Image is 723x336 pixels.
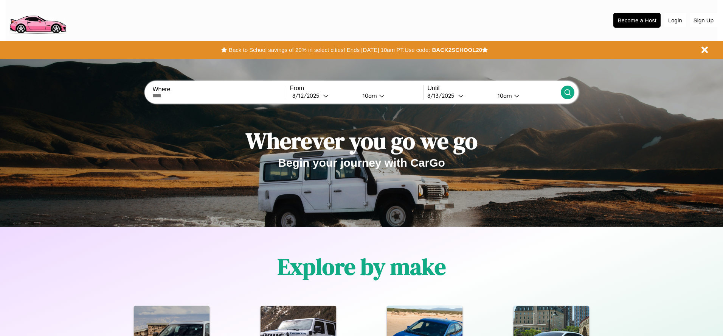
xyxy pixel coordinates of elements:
div: 10am [494,92,514,99]
button: 10am [357,92,423,100]
button: Sign Up [690,13,717,27]
img: logo [6,4,70,36]
div: 8 / 13 / 2025 [427,92,458,99]
div: 10am [359,92,379,99]
b: BACK2SCHOOL20 [432,47,482,53]
button: Back to School savings of 20% in select cities! Ends [DATE] 10am PT.Use code: [227,45,432,55]
label: Where [152,86,285,93]
button: Login [664,13,686,27]
div: 8 / 12 / 2025 [292,92,323,99]
h1: Explore by make [278,251,446,282]
label: From [290,85,423,92]
button: 10am [492,92,560,100]
button: Become a Host [613,13,661,28]
label: Until [427,85,560,92]
button: 8/12/2025 [290,92,357,100]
